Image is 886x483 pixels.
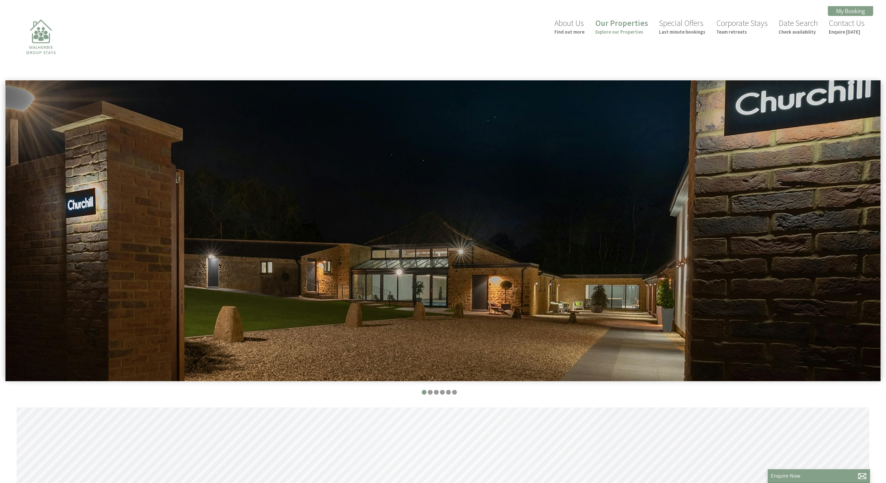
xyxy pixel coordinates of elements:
[779,18,818,35] a: Date SearchCheck availability
[828,6,873,16] a: My Booking
[554,18,584,35] a: About UsFind out more
[829,18,865,35] a: Contact UsEnquire [DATE]
[595,18,648,35] a: Our PropertiesExplore our Properties
[716,29,768,35] small: Team retreats
[659,18,705,35] a: Special OffersLast minute bookings
[595,29,648,35] small: Explore our Properties
[716,18,768,35] a: Corporate StaysTeam retreats
[779,29,818,35] small: Check availability
[554,29,584,35] small: Find out more
[659,29,705,35] small: Last minute bookings
[771,472,867,479] p: Enquire Now
[829,29,865,35] small: Enquire [DATE]
[9,15,73,79] img: Malherbie Group Stays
